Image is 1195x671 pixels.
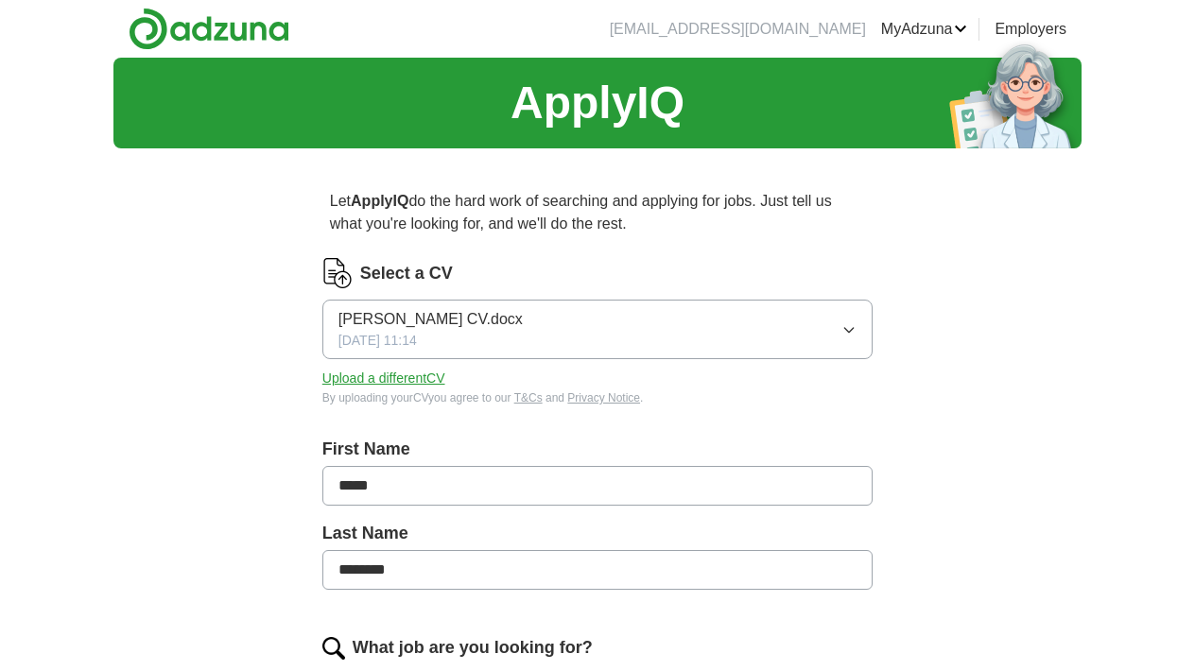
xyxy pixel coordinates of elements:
label: First Name [322,437,873,462]
a: T&Cs [514,391,543,404]
span: [PERSON_NAME] CV.docx [338,308,523,331]
a: Employers [995,18,1066,41]
img: CV Icon [322,258,353,288]
label: What job are you looking for? [353,635,593,661]
img: Adzuna logo [129,8,289,50]
button: Upload a differentCV [322,369,445,388]
a: MyAdzuna [881,18,968,41]
li: [EMAIL_ADDRESS][DOMAIN_NAME] [610,18,866,41]
div: By uploading your CV you agree to our and . [322,389,873,406]
a: Privacy Notice [567,391,640,404]
img: search.png [322,637,345,660]
label: Last Name [322,521,873,546]
p: Let do the hard work of searching and applying for jobs. Just tell us what you're looking for, an... [322,182,873,243]
label: Select a CV [360,261,453,286]
h1: ApplyIQ [511,69,684,137]
button: [PERSON_NAME] CV.docx[DATE] 11:14 [322,300,873,359]
strong: ApplyIQ [351,193,408,209]
span: [DATE] 11:14 [338,331,417,351]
